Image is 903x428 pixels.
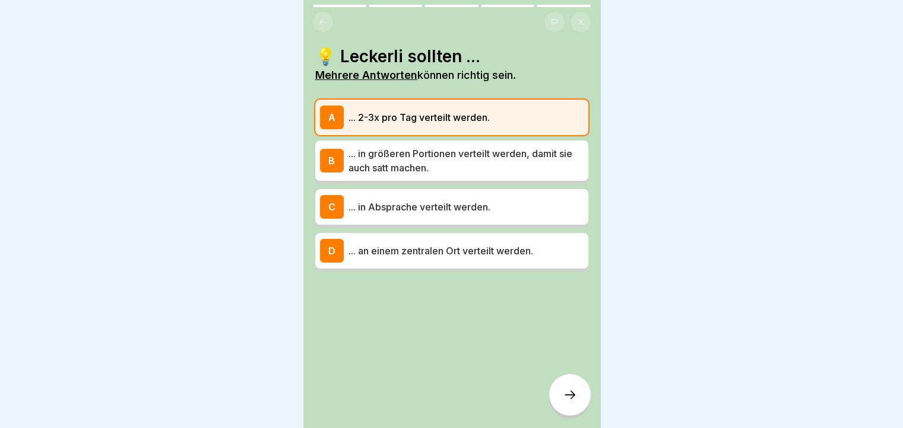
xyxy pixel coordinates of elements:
[320,106,344,129] div: A
[320,195,344,219] div: C
[315,46,588,66] h4: 💡 Leckerli sollten ...
[315,69,588,82] p: können richtig sein.
[320,149,344,173] div: B
[348,146,584,175] p: ... in größeren Portionen verteilt werden, damit sie auch satt machen.
[348,110,584,124] p: ... 2-3x pro Tag verteilt werden.
[320,239,344,263] div: D
[348,244,584,258] p: ... an einem zentralen Ort verteilt werden.
[315,69,417,81] b: Mehrere Antworten
[348,200,584,214] p: ... in Absprache verteilt werden.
